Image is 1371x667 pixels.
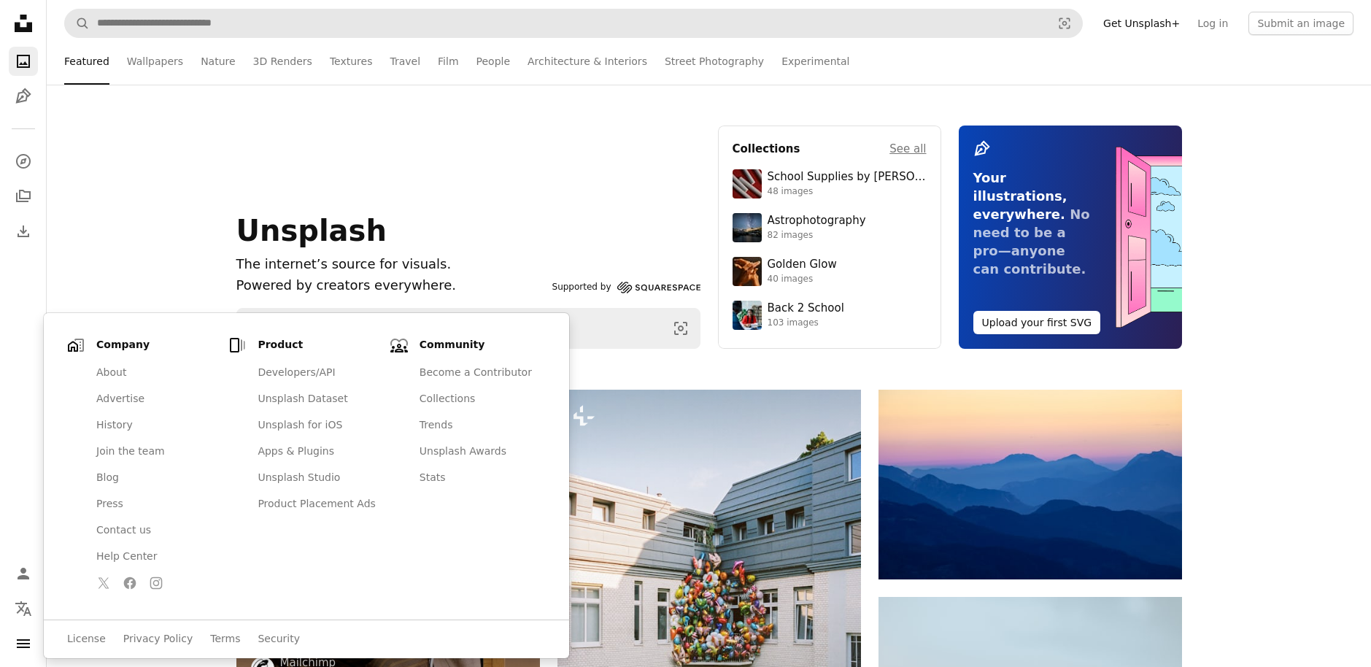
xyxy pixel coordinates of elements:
a: Follow Unsplash on Instagram [144,571,168,595]
div: 103 images [768,317,844,329]
a: Explore [9,147,38,176]
a: 3D Renders [253,38,312,85]
div: School Supplies by [PERSON_NAME] [768,170,927,185]
span: Unsplash [236,214,387,247]
form: Find visuals sitewide [236,308,700,349]
img: premium_photo-1715107534993-67196b65cde7 [733,169,762,198]
div: 40 images [768,274,837,285]
button: Search Unsplash [65,9,90,37]
span: No need to be a pro—anyone can contribute. [973,207,1090,277]
img: photo-1538592487700-be96de73306f [733,213,762,242]
button: Language [9,594,38,623]
a: Photos [9,47,38,76]
a: Stats [411,465,546,491]
a: Film [438,38,458,85]
button: Menu [9,629,38,658]
a: Experimental [781,38,849,85]
a: Download History [9,217,38,246]
a: Join the team [88,439,223,465]
a: Trends [411,412,546,439]
a: Blog [88,465,223,491]
a: Press [88,491,223,517]
a: Back 2 School103 images [733,301,927,330]
a: People [476,38,511,85]
a: Nature [201,38,235,85]
a: Astrophotography82 images [733,213,927,242]
a: Illustrations [9,82,38,111]
a: Golden Glow40 images [733,257,927,286]
a: Unsplash Awards [411,439,546,465]
button: Visual search [1047,9,1082,37]
a: Follow Unsplash on Facebook [118,571,142,595]
button: Submit an image [1248,12,1353,35]
a: Security [258,632,300,647]
button: Visual search [662,309,700,348]
a: Apps & Plugins [249,439,384,465]
a: Log in [1189,12,1237,35]
h4: Collections [733,140,800,158]
a: Help Center [88,544,223,570]
a: About [88,360,223,386]
a: Log in / Sign up [9,559,38,588]
a: School Supplies by [PERSON_NAME]48 images [733,169,927,198]
a: A large cluster of colorful balloons on a building facade. [557,587,861,601]
a: Textures [330,38,373,85]
img: premium_photo-1683135218355-6d72011bf303 [733,301,762,330]
a: Get Unsplash+ [1094,12,1189,35]
a: Unsplash for iOS [249,412,384,439]
a: Unsplash Dataset [249,386,384,412]
h1: The internet’s source for visuals. [236,254,547,275]
a: Layered blue mountains under a pastel sky [878,477,1182,490]
h1: Company [96,338,223,352]
a: Follow Unsplash on Twitter [92,571,115,595]
div: 82 images [768,230,866,242]
p: Powered by creators everywhere. [236,275,547,296]
a: Terms [210,632,240,647]
a: See all [889,140,926,158]
a: Supported by [552,279,700,296]
a: Advertise [88,386,223,412]
a: Street Photography [665,38,764,85]
a: Home — Unsplash [9,9,38,41]
a: Become a Contributor [411,360,546,386]
a: Product Placement Ads [249,491,384,517]
a: Unsplash Studio [249,465,384,491]
button: Upload your first SVG [973,311,1101,334]
a: Collections [9,182,38,211]
a: Wallpapers [127,38,183,85]
div: 48 images [768,186,927,198]
img: Layered blue mountains under a pastel sky [878,390,1182,579]
span: Your illustrations, everywhere. [973,170,1067,222]
a: Architecture & Interiors [528,38,647,85]
a: License [67,632,106,647]
h1: Product [258,338,384,352]
div: Golden Glow [768,258,837,272]
a: Collections [411,386,546,412]
a: Developers/API [249,360,384,386]
a: Travel [390,38,420,85]
a: Contact us [88,517,223,544]
div: Back 2 School [768,301,844,316]
a: Privacy Policy [123,632,193,647]
img: premium_photo-1754759085924-d6c35cb5b7a4 [733,257,762,286]
div: Astrophotography [768,214,866,228]
form: Find visuals sitewide [64,9,1083,38]
a: History [88,412,223,439]
h1: Community [420,338,546,352]
button: Search Unsplash [237,309,265,348]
